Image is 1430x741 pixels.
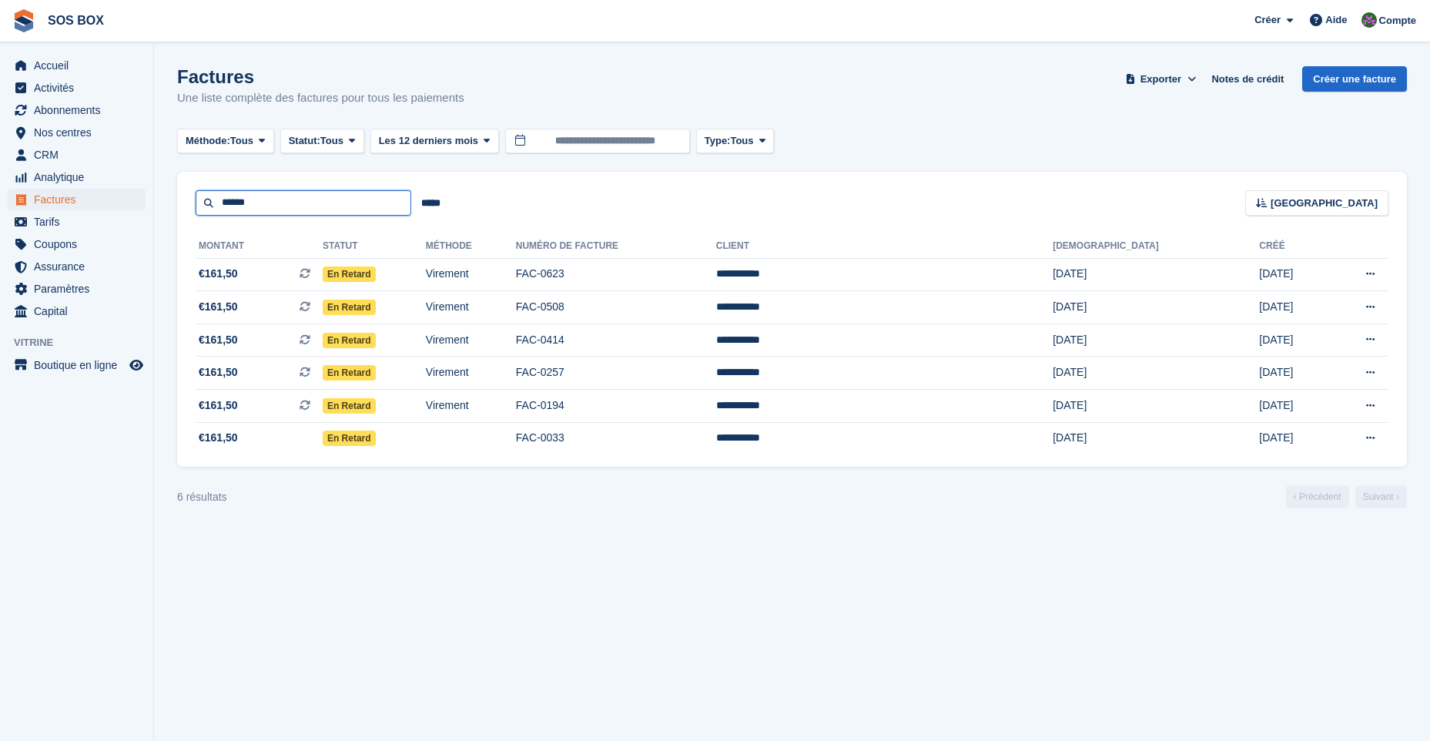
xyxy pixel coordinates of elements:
[426,258,516,291] td: Virement
[1286,485,1349,508] a: Précédent
[177,129,274,154] button: Méthode: Tous
[34,278,126,300] span: Paramètres
[280,129,364,154] button: Statut: Tous
[426,357,516,390] td: Virement
[8,166,146,188] a: menu
[1302,66,1407,92] a: Créer une facture
[8,55,146,76] a: menu
[696,129,775,154] button: Type: Tous
[34,166,126,188] span: Analytique
[34,354,126,376] span: Boutique en ligne
[186,133,230,149] span: Méthode:
[516,234,716,259] th: Numéro de facture
[12,9,35,32] img: stora-icon-8386f47178a22dfd0bd8f6a31ec36ba5ce8667c1dd55bd0f319d3a0aa187defe.svg
[34,144,126,166] span: CRM
[8,122,146,143] a: menu
[34,300,126,322] span: Capital
[1053,390,1259,423] td: [DATE]
[1325,12,1347,28] span: Aide
[516,324,716,357] td: FAC-0414
[516,291,716,324] td: FAC-0508
[323,267,376,282] span: En retard
[1254,12,1281,28] span: Créer
[1355,485,1407,508] a: Suivant
[1283,485,1410,508] nav: Page
[8,99,146,121] a: menu
[1053,422,1259,454] td: [DATE]
[199,266,238,282] span: €161,50
[8,144,146,166] a: menu
[199,364,238,381] span: €161,50
[34,211,126,233] span: Tarifs
[177,66,464,87] h1: Factures
[1205,66,1290,92] a: Notes de crédit
[716,234,1053,259] th: Client
[1271,196,1378,211] span: [GEOGRAPHIC_DATA]
[34,189,126,210] span: Factures
[1140,72,1181,87] span: Exporter
[34,233,126,255] span: Coupons
[705,133,731,149] span: Type:
[426,291,516,324] td: Virement
[1053,234,1259,259] th: [DEMOGRAPHIC_DATA]
[8,211,146,233] a: menu
[199,332,238,348] span: €161,50
[1259,390,1325,423] td: [DATE]
[426,390,516,423] td: Virement
[8,233,146,255] a: menu
[323,365,376,381] span: En retard
[34,256,126,277] span: Assurance
[323,300,376,315] span: En retard
[127,356,146,374] a: Boutique d'aperçu
[177,89,464,107] p: Une liste complète des factures pour tous les paiements
[230,133,253,149] span: Tous
[379,133,478,149] span: Les 12 derniers mois
[1053,291,1259,324] td: [DATE]
[34,77,126,99] span: Activités
[1259,422,1325,454] td: [DATE]
[1361,12,1377,28] img: ALEXANDRE SOUBIRA
[370,129,499,154] button: Les 12 derniers mois
[1122,66,1199,92] button: Exporter
[1053,258,1259,291] td: [DATE]
[8,278,146,300] a: menu
[516,357,716,390] td: FAC-0257
[426,234,516,259] th: Méthode
[516,390,716,423] td: FAC-0194
[516,258,716,291] td: FAC-0623
[177,489,227,505] div: 6 résultats
[34,122,126,143] span: Nos centres
[1053,324,1259,357] td: [DATE]
[199,430,238,446] span: €161,50
[320,133,343,149] span: Tous
[289,133,320,149] span: Statut:
[34,99,126,121] span: Abonnements
[199,397,238,414] span: €161,50
[1259,324,1325,357] td: [DATE]
[426,324,516,357] td: Virement
[8,189,146,210] a: menu
[8,256,146,277] a: menu
[34,55,126,76] span: Accueil
[199,299,238,315] span: €161,50
[516,422,716,454] td: FAC-0033
[8,354,146,376] a: menu
[1259,258,1325,291] td: [DATE]
[196,234,323,259] th: Montant
[14,335,153,350] span: Vitrine
[8,300,146,322] a: menu
[730,133,753,149] span: Tous
[323,398,376,414] span: En retard
[1259,357,1325,390] td: [DATE]
[8,77,146,99] a: menu
[1259,234,1325,259] th: Créé
[323,431,376,446] span: En retard
[1053,357,1259,390] td: [DATE]
[42,8,110,33] a: SOS BOX
[323,234,426,259] th: Statut
[323,333,376,348] span: En retard
[1259,291,1325,324] td: [DATE]
[1379,13,1416,28] span: Compte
